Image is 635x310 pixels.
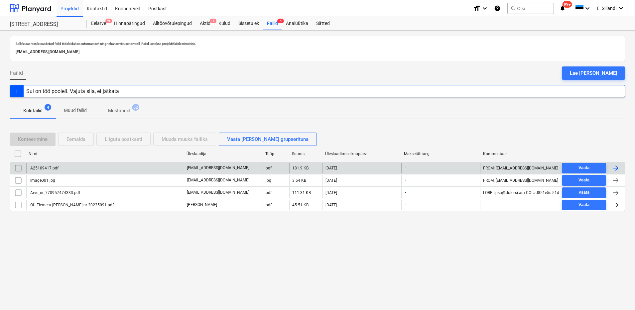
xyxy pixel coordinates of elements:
div: Lae [PERSON_NAME] [570,69,617,77]
div: Vaata [578,189,589,196]
div: 45.51 KB [292,203,309,207]
span: Failid [10,69,23,77]
div: Eelarve [87,17,110,30]
div: 111.31 KB [292,190,311,195]
i: keyboard_arrow_down [481,4,489,12]
span: search [510,6,516,11]
p: Muud failid [64,107,87,114]
div: Suurus [292,152,320,156]
span: - [404,190,407,195]
p: Sellele aadressile saadetud failid töödeldakse automaatselt ning tehakse viirusekontroll. Failid ... [16,42,619,46]
span: 9+ [105,19,112,23]
p: [EMAIL_ADDRESS][DOMAIN_NAME] [187,177,249,183]
div: - [483,203,484,207]
span: 1 [210,19,216,23]
div: pdf [266,203,272,207]
button: Lae [PERSON_NAME] [562,66,625,80]
button: Vaata [562,163,606,173]
button: Otsi [507,3,554,14]
div: pdf [266,190,272,195]
div: Vaata [578,201,589,209]
a: Alltöövõtulepingud [149,17,196,30]
p: [EMAIL_ADDRESS][DOMAIN_NAME] [187,190,249,195]
div: Arve_nr_770957474333.pdf [29,190,80,195]
a: Sissetulek [234,17,263,30]
i: keyboard_arrow_down [583,4,591,12]
a: Hinnapäringud [110,17,149,30]
span: 4 [45,104,51,111]
iframe: Chat Widget [602,278,635,310]
span: 4 [277,19,284,23]
div: Vaata [PERSON_NAME] grupeerituna [227,135,309,144]
div: [DATE] [325,178,337,183]
div: Aktid [196,17,214,30]
div: Maksetähtaeg [404,152,477,156]
div: Üleslaadija [187,152,260,156]
p: Kulufailid [23,107,43,114]
i: keyboard_arrow_down [617,4,625,12]
span: - [404,177,407,183]
div: image001.jpg [29,178,55,183]
div: Tüüp [265,152,287,156]
span: - [404,165,407,171]
div: Vaata [578,176,589,184]
span: 99+ [563,1,572,8]
div: 3.54 KB [292,178,306,183]
p: [PERSON_NAME] [187,202,217,208]
div: Sul on töö pooleli. Vajuta siia, et jätkata [26,88,119,94]
div: A25109417.pdf [29,166,59,170]
a: Aktid1 [196,17,214,30]
a: Analüütika [282,17,312,30]
div: Failid [263,17,282,30]
div: [STREET_ADDRESS] [10,21,79,28]
a: Eelarve9+ [87,17,110,30]
i: notifications [559,4,566,12]
button: Vaata [562,175,606,186]
div: [DATE] [325,190,337,195]
div: [DATE] [325,166,337,170]
a: Kulud [214,17,234,30]
i: Abikeskus [494,4,501,12]
div: Vaata [578,164,589,172]
div: pdf [266,166,272,170]
div: jpg [266,178,271,183]
div: 181.9 KB [292,166,309,170]
div: [DATE] [325,203,337,207]
div: Nimi [29,152,181,156]
div: Kommentaar [483,152,557,156]
p: [EMAIL_ADDRESS][DOMAIN_NAME] [187,165,249,171]
button: Vaata [PERSON_NAME] grupeerituna [219,133,317,146]
i: format_size [473,4,481,12]
div: OÜ Element [PERSON_NAME] nr 20235091.pdf [29,203,114,207]
button: Vaata [562,187,606,198]
p: [EMAIL_ADDRESS][DOMAIN_NAME] [16,49,619,55]
span: 52 [132,104,139,111]
div: Üleslaadimise kuupäev [325,152,399,156]
a: Sätted [312,17,334,30]
span: - [404,202,407,208]
span: E. Sillandi [597,6,616,11]
p: Mustandid [108,107,130,114]
button: Vaata [562,200,606,210]
a: Failid4 [263,17,282,30]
